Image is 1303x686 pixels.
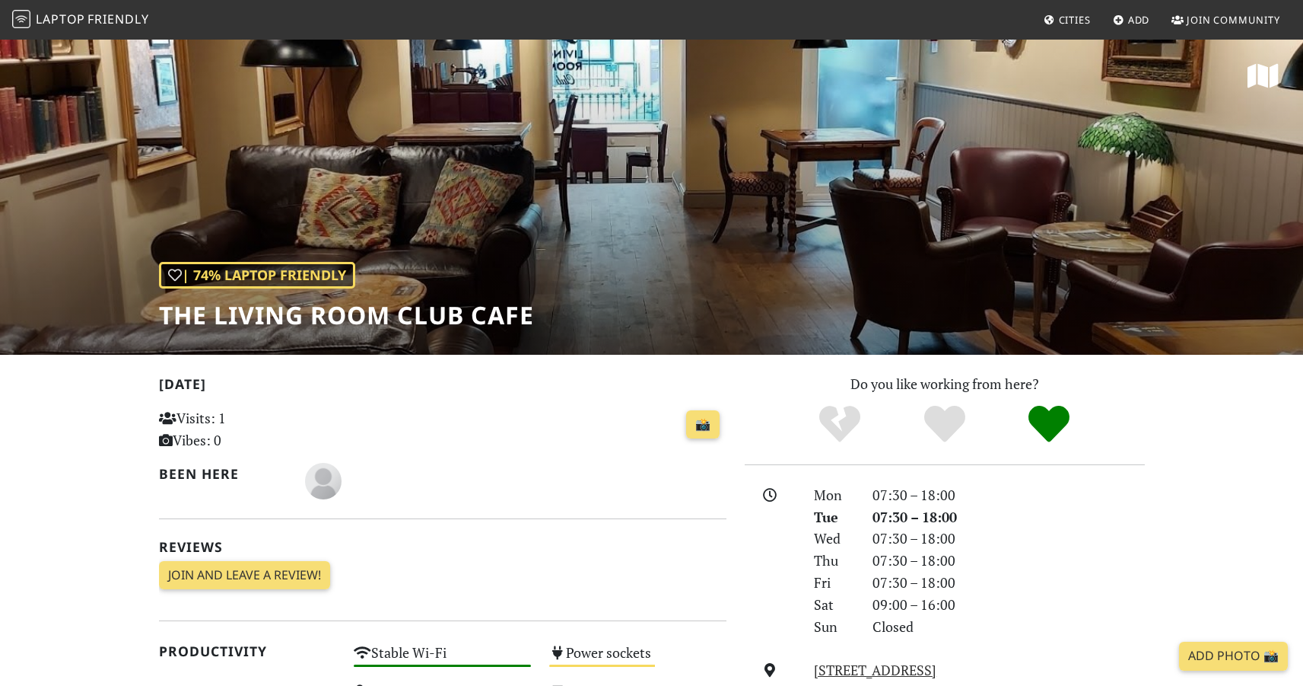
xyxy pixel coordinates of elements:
div: Wed [805,528,863,550]
a: Cities [1038,6,1097,34]
div: 07:30 – 18:00 [863,572,1154,594]
a: [STREET_ADDRESS] [814,661,936,679]
div: 09:00 – 16:00 [863,594,1154,616]
h1: The Living Room Club Cafe [159,301,534,330]
div: 07:30 – 18:00 [863,484,1154,506]
span: Join Community [1187,13,1280,27]
h2: Reviews [159,539,726,555]
div: Sun [805,616,863,638]
a: LaptopFriendly LaptopFriendly [12,7,149,34]
div: 07:30 – 18:00 [863,550,1154,572]
a: Add Photo 📸 [1179,642,1288,671]
a: Add [1107,6,1156,34]
div: Yes [892,404,997,445]
h2: Been here [159,466,288,482]
div: Definitely! [996,404,1101,445]
h2: Productivity [159,643,336,659]
span: Laptop [36,11,85,27]
div: Power sockets [540,640,736,679]
div: Mon [805,484,863,506]
p: Do you like working from here? [745,373,1145,395]
div: Fri [805,572,863,594]
span: Add [1128,13,1150,27]
span: Lisa Aissaoui [305,471,342,489]
a: Join Community [1165,6,1286,34]
a: Join and leave a review! [159,561,330,590]
div: Thu [805,550,863,572]
span: Cities [1059,13,1091,27]
div: | 74% Laptop Friendly [159,262,355,289]
img: blank-535327c66bd565773addf3077783bbfce4b00ec00e9fd257753287c682c7fa38.png [305,463,342,499]
div: Tue [805,506,863,528]
div: 07:30 – 18:00 [863,506,1154,528]
div: Sat [805,594,863,616]
div: 07:30 – 18:00 [863,528,1154,550]
div: Closed [863,616,1154,638]
h2: [DATE] [159,376,726,398]
img: LaptopFriendly [12,10,30,28]
p: Visits: 1 Vibes: 0 [159,407,336,451]
a: 📸 [686,410,720,439]
div: Stable Wi-Fi [345,640,540,679]
div: No [787,404,892,445]
span: Friendly [87,11,148,27]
